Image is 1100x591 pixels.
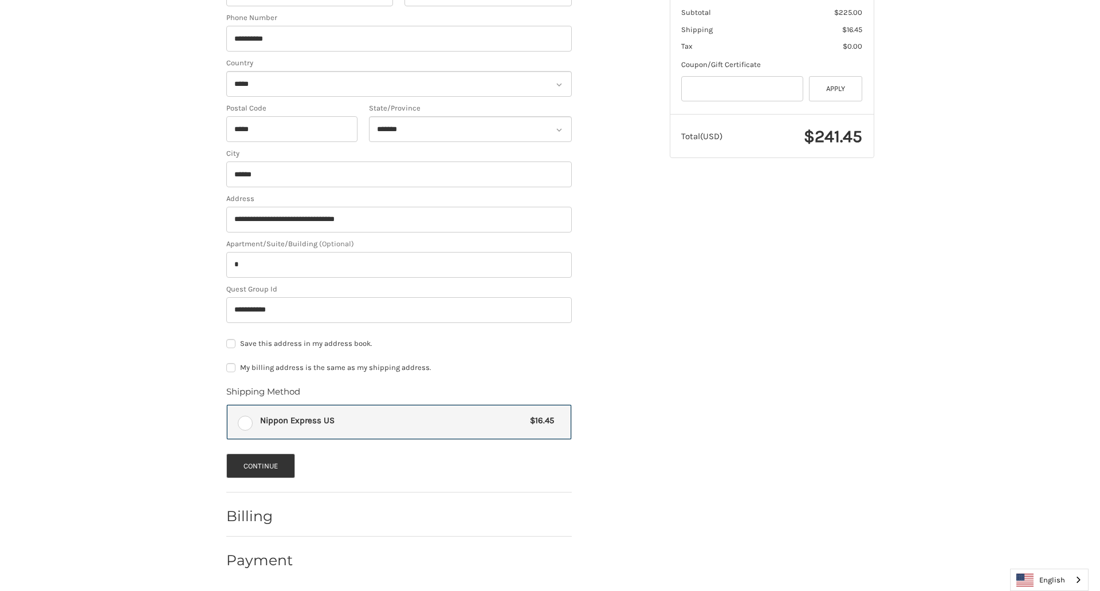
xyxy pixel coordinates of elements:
span: $16.45 [525,414,555,427]
label: My billing address is the same as my shipping address. [226,363,572,372]
label: Country [226,57,572,69]
label: Apartment/Suite/Building [226,238,572,250]
button: Continue [226,454,296,478]
span: $225.00 [834,8,862,17]
h2: Payment [226,551,293,569]
div: Coupon/Gift Certificate [681,59,862,70]
span: Shipping [681,25,713,34]
small: (Optional) [319,239,354,248]
label: City [226,148,572,159]
span: $16.45 [842,25,862,34]
button: Apply [809,76,863,102]
h2: Billing [226,507,293,525]
label: Quest Group Id [226,283,572,295]
label: Address [226,193,572,204]
label: Postal Code [226,103,358,114]
input: Gift Certificate or Coupon Code [681,76,803,102]
legend: Shipping Method [226,385,300,404]
label: State/Province [369,103,572,114]
span: $0.00 [843,42,862,50]
span: Subtotal [681,8,711,17]
span: $241.45 [804,126,862,147]
label: Save this address in my address book. [226,339,572,348]
span: Total (USD) [681,131,722,141]
label: Phone Number [226,12,572,23]
span: Nippon Express US [260,414,525,427]
span: Tax [681,42,693,50]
